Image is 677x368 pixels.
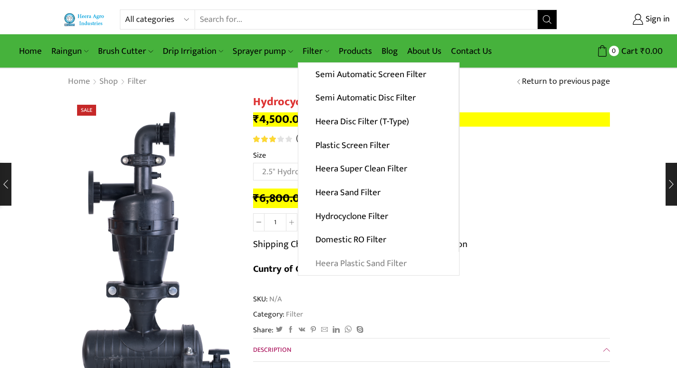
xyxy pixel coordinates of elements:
[228,40,297,62] a: Sprayer pump
[253,325,274,336] span: Share:
[567,42,663,60] a: 0 Cart ₹0.00
[253,109,306,129] bdi: 4,500.00
[93,40,157,62] a: Brush Cutter
[571,11,670,28] a: Sign in
[68,76,90,88] a: Home
[643,13,670,26] span: Sign in
[522,76,610,88] a: Return to previous page
[298,133,459,157] a: Plastic Screen Filter
[298,86,459,110] a: Semi Automatic Disc Filter
[253,112,610,127] p: –
[334,40,377,62] a: Products
[296,133,368,145] a: (5customer reviews)
[402,40,446,62] a: About Us
[253,261,412,277] b: Cuntry of Origin [GEOGRAPHIC_DATA]
[253,109,259,129] span: ₹
[298,157,459,181] a: Heera Super Clean Filter
[253,294,610,305] span: SKU:
[253,309,303,320] span: Category:
[640,44,663,59] bdi: 0.00
[158,40,228,62] a: Drip Irrigation
[446,40,497,62] a: Contact Us
[14,40,47,62] a: Home
[253,237,468,252] p: Shipping Charges are extra, Depends on your Location
[298,63,459,87] a: Semi Automatic Screen Filter
[538,10,557,29] button: Search button
[609,46,619,56] span: 0
[253,136,278,142] span: Rated out of 5 based on customer ratings
[253,189,307,208] bdi: 6,800.00
[68,76,147,88] nav: Breadcrumb
[99,76,118,88] a: Shop
[298,110,459,134] a: Heera Disc Filter (T-Type)
[298,40,334,62] a: Filter
[268,294,282,305] span: N/A
[640,44,645,59] span: ₹
[195,10,537,29] input: Search for...
[619,45,638,58] span: Cart
[127,76,147,88] a: Filter
[77,105,96,116] span: Sale
[47,40,93,62] a: Raingun
[298,204,459,228] a: Hydrocyclone Filter
[377,40,402,62] a: Blog
[285,308,303,320] a: Filter
[253,338,610,361] a: Description
[298,228,459,252] a: Domestic RO Filter
[253,150,266,161] label: Size
[253,189,259,208] span: ₹
[265,213,286,231] input: Product quantity
[298,252,459,276] a: Heera Plastic Sand Filter
[253,136,294,142] span: 5
[253,344,291,355] span: Description
[253,136,292,142] div: Rated 3.20 out of 5
[253,95,610,109] h1: Hydrocyclone Filter
[298,181,459,205] a: Heera Sand Filter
